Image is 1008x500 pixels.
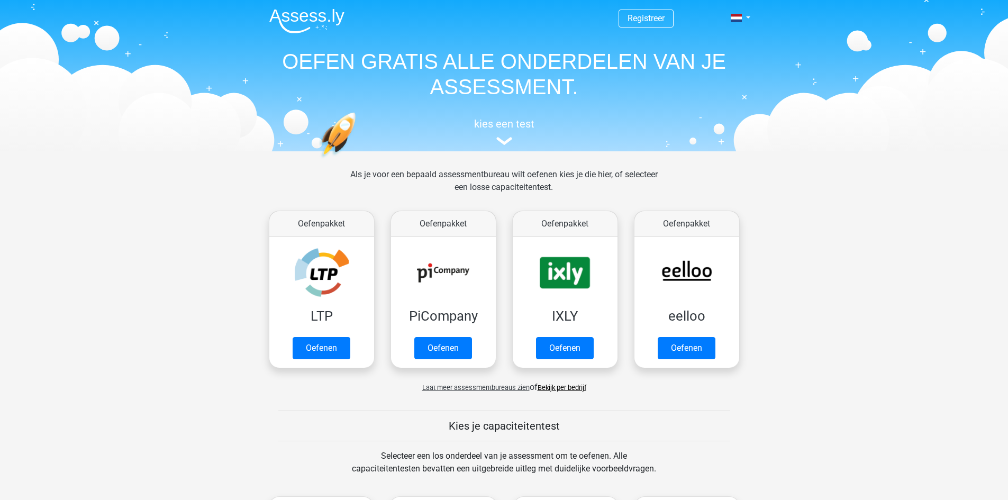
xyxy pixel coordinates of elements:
[658,337,715,359] a: Oefenen
[319,112,397,208] img: oefenen
[422,384,530,392] span: Laat meer assessmentbureaus zien
[496,137,512,145] img: assessment
[278,420,730,432] h5: Kies je capaciteitentest
[269,8,344,33] img: Assessly
[414,337,472,359] a: Oefenen
[628,13,665,23] a: Registreer
[293,337,350,359] a: Oefenen
[261,117,748,146] a: kies een test
[538,384,586,392] a: Bekijk per bedrijf
[261,117,748,130] h5: kies een test
[536,337,594,359] a: Oefenen
[342,168,666,206] div: Als je voor een bepaald assessmentbureau wilt oefenen kies je die hier, of selecteer een losse ca...
[261,372,748,394] div: of
[261,49,748,99] h1: OEFEN GRATIS ALLE ONDERDELEN VAN JE ASSESSMENT.
[342,450,666,488] div: Selecteer een los onderdeel van je assessment om te oefenen. Alle capaciteitentesten bevatten een...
